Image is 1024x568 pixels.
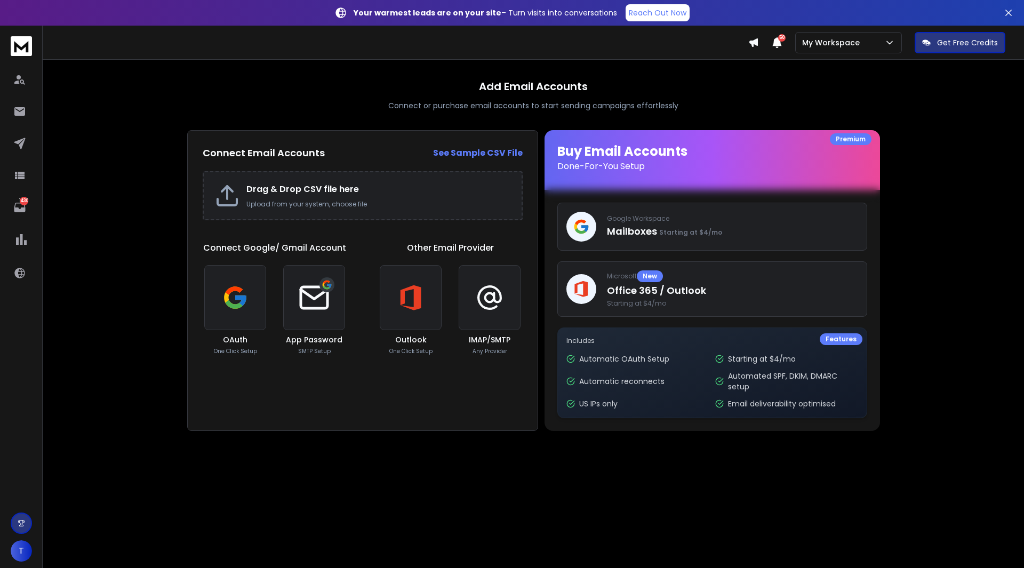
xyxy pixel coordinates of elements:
p: Get Free Credits [937,37,998,48]
p: Upload from your system, choose file [246,200,511,209]
h2: Connect Email Accounts [203,146,325,161]
p: – Turn visits into conversations [354,7,617,18]
p: Google Workspace [607,214,858,223]
div: Features [820,333,862,345]
p: Mailboxes [607,224,858,239]
p: Microsoft [607,270,858,282]
button: T [11,540,32,562]
a: 1430 [9,197,30,218]
p: Reach Out Now [629,7,686,18]
h1: Buy Email Accounts [557,143,867,173]
p: US IPs only [579,398,618,409]
h1: Add Email Accounts [479,79,588,94]
span: 50 [778,34,786,42]
p: SMTP Setup [298,347,331,355]
img: logo [11,36,32,56]
p: One Click Setup [214,347,257,355]
span: Starting at $4/mo [659,228,722,237]
h3: Outlook [395,334,427,345]
h1: Other Email Provider [407,242,494,254]
div: New [637,270,663,282]
h3: OAuth [223,334,247,345]
h2: Drag & Drop CSV file here [246,183,511,196]
span: Starting at $4/mo [607,299,858,308]
p: Automatic reconnects [579,376,665,387]
p: Office 365 / Outlook [607,283,858,298]
button: Get Free Credits [915,32,1005,53]
p: Any Provider [473,347,507,355]
h3: IMAP/SMTP [469,334,510,345]
p: Includes [566,337,858,345]
h1: Connect Google/ Gmail Account [203,242,346,254]
p: One Click Setup [389,347,433,355]
p: My Workspace [802,37,864,48]
p: 1430 [20,197,28,205]
h3: App Password [286,334,342,345]
strong: Your warmest leads are on your site [354,7,501,18]
div: Premium [830,133,871,145]
p: Done-For-You Setup [557,160,867,173]
p: Connect or purchase email accounts to start sending campaigns effortlessly [388,100,678,111]
a: See Sample CSV File [433,147,523,159]
p: Automated SPF, DKIM, DMARC setup [728,371,858,392]
p: Automatic OAuth Setup [579,354,669,364]
p: Starting at $4/mo [728,354,796,364]
p: Email deliverability optimised [728,398,836,409]
a: Reach Out Now [626,4,690,21]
